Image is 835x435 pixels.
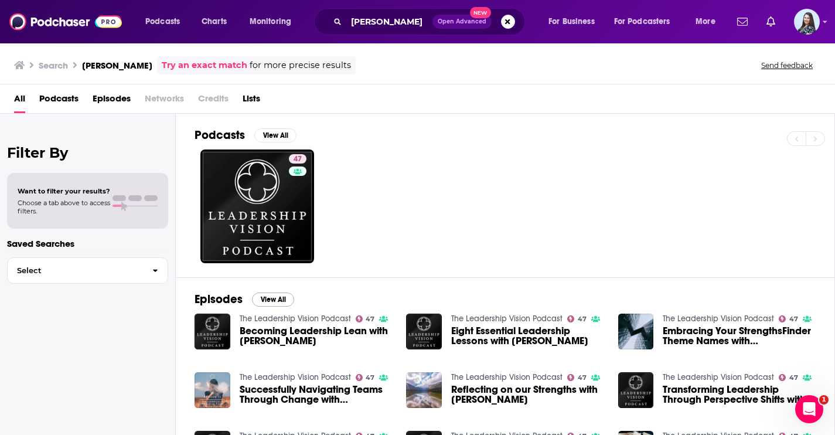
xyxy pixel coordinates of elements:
[240,326,393,346] span: Becoming Leadership Lean with [PERSON_NAME]
[195,372,230,408] img: Successfully Navigating Teams Through Change with Brian Schubring
[451,326,604,346] span: Eight Essential Leadership Lessons with [PERSON_NAME]
[606,12,687,31] button: open menu
[7,257,168,284] button: Select
[195,128,245,142] h2: Podcasts
[195,128,296,142] a: PodcastsView All
[356,315,375,322] a: 47
[663,385,816,405] a: Transforming Leadership Through Perspective Shifts with Brian Schubring
[819,395,829,405] span: 1
[794,9,820,35] img: User Profile
[250,59,351,72] span: for more precise results
[145,89,184,113] span: Networks
[451,385,604,405] span: Reflecting on our Strengths with [PERSON_NAME]
[137,12,195,31] button: open menu
[241,12,306,31] button: open menu
[9,11,122,33] img: Podchaser - Follow, Share and Rate Podcasts
[240,372,351,382] a: The Leadership Vision Podcast
[252,293,294,307] button: View All
[663,326,816,346] a: Embracing Your StrengthsFinder Theme Names with Brian Schubring
[663,372,774,382] a: The Leadership Vision Podcast
[14,89,25,113] a: All
[451,314,563,324] a: The Leadership Vision Podcast
[567,315,587,322] a: 47
[794,9,820,35] span: Logged in as brookefortierpr
[789,317,798,322] span: 47
[82,60,152,71] h3: [PERSON_NAME]
[406,314,442,349] img: Eight Essential Leadership Lessons with Brian Schubring
[578,317,587,322] span: 47
[789,375,798,380] span: 47
[39,89,79,113] a: Podcasts
[548,13,595,30] span: For Business
[451,385,604,405] a: Reflecting on our Strengths with Brian Schubring
[451,326,604,346] a: Eight Essential Leadership Lessons with Brian Schubring
[406,372,442,408] img: Reflecting on our Strengths with Brian Schubring
[254,128,296,142] button: View All
[663,326,816,346] span: Embracing Your StrengthsFinder Theme Names with [PERSON_NAME]
[240,385,393,405] a: Successfully Navigating Teams Through Change with Brian Schubring
[346,12,432,31] input: Search podcasts, credits, & more...
[795,395,823,423] iframe: Intercom live chat
[93,89,131,113] a: Episodes
[578,375,587,380] span: 47
[250,13,291,30] span: Monitoring
[618,372,654,408] img: Transforming Leadership Through Perspective Shifts with Brian Schubring
[779,374,798,381] a: 47
[289,154,306,164] a: 47
[614,13,670,30] span: For Podcasters
[325,8,536,35] div: Search podcasts, credits, & more...
[366,375,374,380] span: 47
[663,385,816,405] span: Transforming Leadership Through Perspective Shifts with [PERSON_NAME]
[794,9,820,35] button: Show profile menu
[779,315,798,322] a: 47
[240,326,393,346] a: Becoming Leadership Lean with Brian Schubring
[202,13,227,30] span: Charts
[240,314,351,324] a: The Leadership Vision Podcast
[39,60,68,71] h3: Search
[732,12,752,32] a: Show notifications dropdown
[758,60,816,70] button: Send feedback
[145,13,180,30] span: Podcasts
[7,144,168,161] h2: Filter By
[162,59,247,72] a: Try an exact match
[294,154,302,165] span: 47
[438,19,486,25] span: Open Advanced
[8,267,143,274] span: Select
[243,89,260,113] a: Lists
[195,292,294,307] a: EpisodesView All
[195,314,230,349] img: Becoming Leadership Lean with Brian Schubring
[7,238,168,249] p: Saved Searches
[18,187,110,195] span: Want to filter your results?
[432,15,492,29] button: Open AdvancedNew
[540,12,609,31] button: open menu
[356,374,375,381] a: 47
[762,12,780,32] a: Show notifications dropdown
[687,12,730,31] button: open menu
[567,374,587,381] a: 47
[618,314,654,349] img: Embracing Your StrengthsFinder Theme Names with Brian Schubring
[194,12,234,31] a: Charts
[366,317,374,322] span: 47
[696,13,715,30] span: More
[663,314,774,324] a: The Leadership Vision Podcast
[240,385,393,405] span: Successfully Navigating Teams Through Change with [PERSON_NAME]
[198,89,229,113] span: Credits
[18,199,110,215] span: Choose a tab above to access filters.
[200,149,314,263] a: 47
[451,372,563,382] a: The Leadership Vision Podcast
[470,7,491,18] span: New
[195,292,243,307] h2: Episodes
